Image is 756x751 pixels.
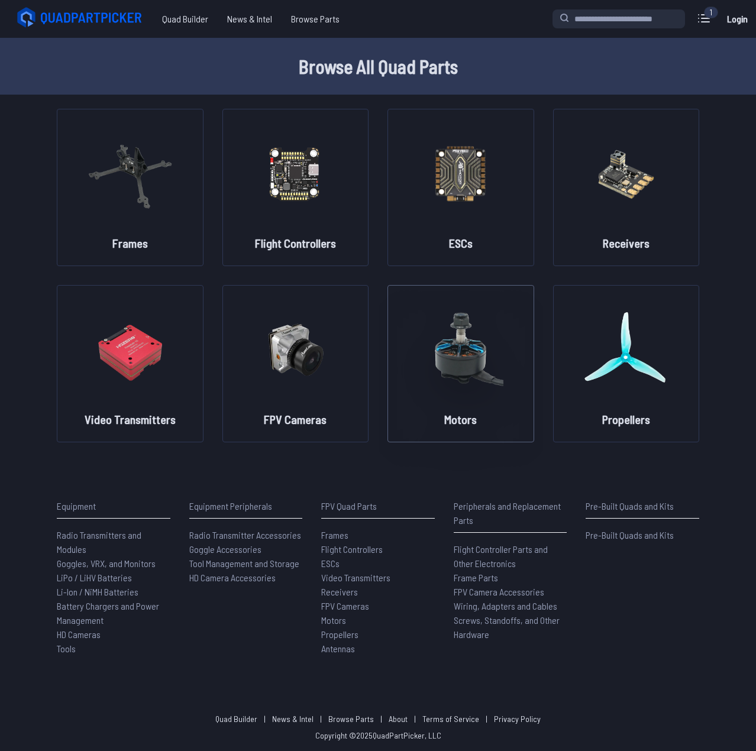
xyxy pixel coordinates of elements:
img: image of category [583,297,668,402]
span: Radio Transmitter Accessories [189,529,301,540]
a: Screws, Standoffs, and Other Hardware [454,613,567,642]
span: Flight Controllers [321,543,383,555]
img: image of category [253,121,338,225]
p: Pre-Built Quads and Kits [586,499,699,513]
a: Goggles, VRX, and Monitors [57,556,170,571]
a: Flight Controller Parts and Other Electronics [454,542,567,571]
a: Goggle Accessories [189,542,303,556]
a: Login [723,7,751,31]
span: Antennas [321,643,355,654]
span: FPV Cameras [321,600,369,611]
a: Antennas [321,642,435,656]
h2: ESCs [449,235,473,251]
a: Tool Management and Storage [189,556,303,571]
a: Terms of Service [422,714,479,724]
span: Flight Controller Parts and Other Electronics [454,543,548,569]
span: LiPo / LiHV Batteries [57,572,132,583]
a: About [389,714,408,724]
span: Screws, Standoffs, and Other Hardware [454,614,560,640]
a: image of categoryPropellers [553,285,700,442]
span: Motors [321,614,346,626]
span: Li-Ion / NiMH Batteries [57,586,138,597]
a: HD Camera Accessories [189,571,303,585]
a: Quad Builder [153,7,218,31]
a: image of categoryFrames [57,109,203,266]
a: Frame Parts [454,571,567,585]
span: Propellers [321,629,358,640]
a: Flight Controllers [321,542,435,556]
span: Radio Transmitters and Modules [57,529,141,555]
a: FPV Camera Accessories [454,585,567,599]
a: News & Intel [272,714,314,724]
span: Goggle Accessories [189,543,261,555]
span: Goggles, VRX, and Monitors [57,558,156,569]
span: FPV Camera Accessories [454,586,544,597]
span: Receivers [321,586,358,597]
a: Pre-Built Quads and Kits [586,528,699,542]
span: HD Camera Accessories [189,572,276,583]
a: Propellers [321,627,435,642]
span: Battery Chargers and Power Management [57,600,159,626]
span: Frame Parts [454,572,498,583]
a: image of categoryFPV Cameras [222,285,369,442]
a: image of categoryESCs [387,109,534,266]
a: Browse Parts [328,714,374,724]
a: ESCs [321,556,435,571]
span: Tool Management and Storage [189,558,299,569]
a: image of categoryFlight Controllers [222,109,369,266]
span: Frames [321,529,348,540]
p: Peripherals and Replacement Parts [454,499,567,527]
a: Quad Builder [215,714,257,724]
h2: Video Transmitters [85,411,176,428]
img: image of category [253,297,338,402]
a: Li-Ion / NiMH Batteries [57,585,170,599]
img: image of category [88,297,173,402]
p: Copyright © 2025 QuadPartPicker, LLC [315,730,441,742]
a: image of categoryVideo Transmitters [57,285,203,442]
h1: Browse All Quad Parts [14,52,742,80]
a: Video Transmitters [321,571,435,585]
img: image of category [418,121,503,225]
h2: Receivers [603,235,650,251]
h2: Frames [112,235,148,251]
a: image of categoryMotors [387,285,534,442]
span: Wiring, Adapters and Cables [454,600,557,611]
img: image of category [88,121,173,225]
h2: Propellers [602,411,650,428]
a: FPV Cameras [321,599,435,613]
img: image of category [418,297,503,402]
a: Receivers [321,585,435,599]
a: Wiring, Adapters and Cables [454,599,567,613]
a: HD Cameras [57,627,170,642]
a: Browse Parts [282,7,349,31]
p: | | | | | [211,713,545,725]
h2: Motors [444,411,477,428]
div: 1 [704,7,718,18]
a: Privacy Policy [494,714,541,724]
a: News & Intel [218,7,282,31]
a: Battery Chargers and Power Management [57,599,170,627]
img: image of category [583,121,668,225]
a: Tools [57,642,170,656]
span: Tools [57,643,76,654]
a: image of categoryReceivers [553,109,700,266]
a: Radio Transmitters and Modules [57,528,170,556]
span: HD Cameras [57,629,101,640]
span: Pre-Built Quads and Kits [586,529,674,540]
a: Radio Transmitter Accessories [189,528,303,542]
a: Frames [321,528,435,542]
p: Equipment [57,499,170,513]
a: Motors [321,613,435,627]
a: LiPo / LiHV Batteries [57,571,170,585]
p: FPV Quad Parts [321,499,435,513]
span: ESCs [321,558,340,569]
h2: FPV Cameras [264,411,327,428]
p: Equipment Peripherals [189,499,303,513]
h2: Flight Controllers [255,235,336,251]
span: Video Transmitters [321,572,390,583]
